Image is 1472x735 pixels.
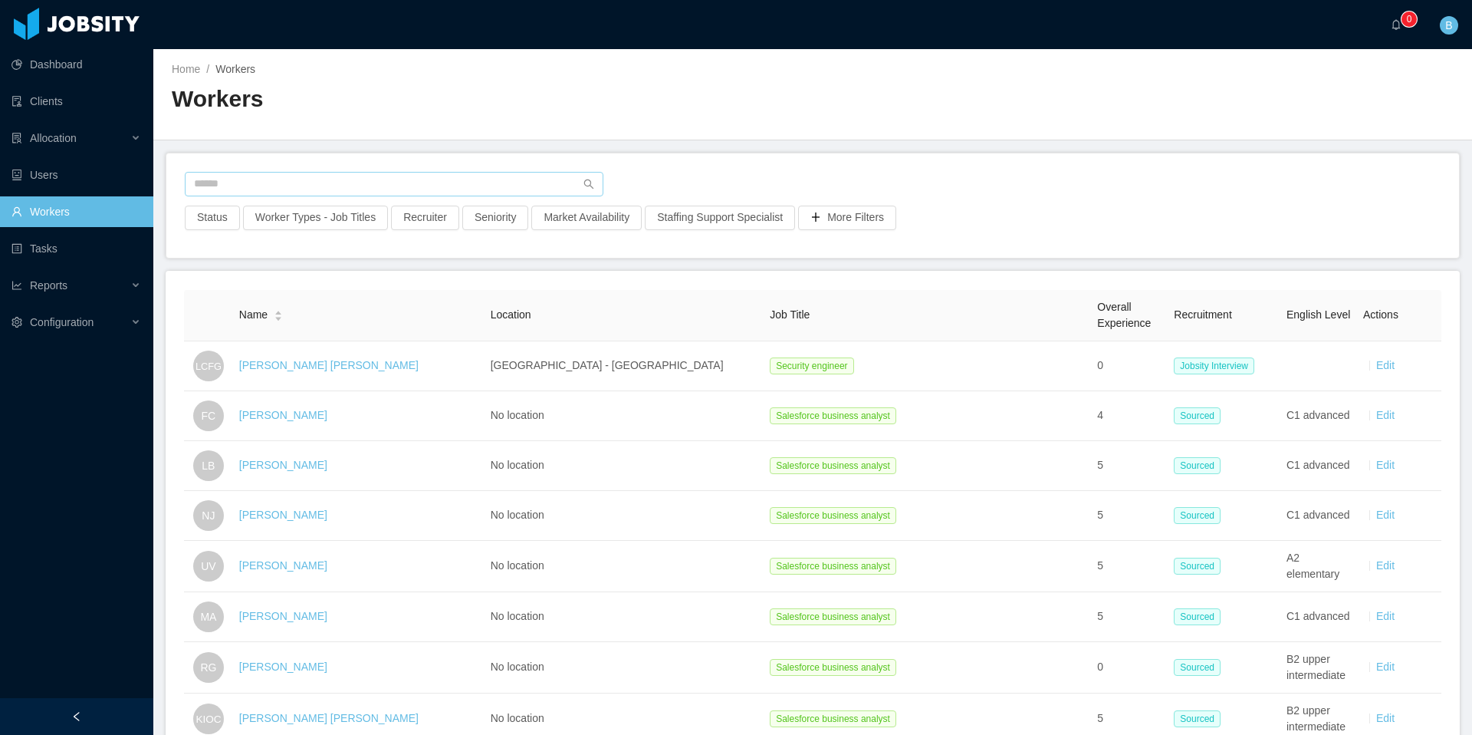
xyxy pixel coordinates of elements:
[215,63,255,75] span: Workers
[798,206,896,230] button: icon: plusMore Filters
[202,450,215,481] span: LB
[274,308,283,319] div: Sort
[11,86,141,117] a: icon: auditClients
[1174,712,1227,724] a: Sourced
[1174,359,1260,371] a: Jobsity Interview
[485,441,764,491] td: No location
[185,206,240,230] button: Status
[239,509,327,521] a: [PERSON_NAME]
[239,610,327,622] a: [PERSON_NAME]
[239,661,327,673] a: [PERSON_NAME]
[1280,541,1357,592] td: A2 elementary
[206,63,209,75] span: /
[274,309,283,314] i: icon: caret-up
[1376,559,1395,572] a: Edit
[1376,459,1395,471] a: Edit
[485,341,764,391] td: [GEOGRAPHIC_DATA] - [GEOGRAPHIC_DATA]
[195,704,221,733] span: KIOC
[243,206,388,230] button: Worker Types - Job Titles
[1091,592,1168,642] td: 5
[1174,608,1221,625] span: Sourced
[1174,308,1231,321] span: Recruitment
[200,602,216,632] span: MA
[1091,642,1168,694] td: 0
[1286,308,1350,321] span: English Level
[30,132,77,144] span: Allocation
[1174,457,1221,474] span: Sourced
[239,307,268,323] span: Name
[1376,712,1395,724] a: Edit
[11,160,141,190] a: icon: robotUsers
[1376,359,1395,371] a: Edit
[1280,642,1357,694] td: B2 upper intermediate
[770,407,896,424] span: Salesforce business analyst
[1391,19,1401,30] i: icon: bell
[1280,491,1357,541] td: C1 advanced
[770,507,896,524] span: Salesforce business analyst
[1376,509,1395,521] a: Edit
[770,358,853,374] span: Security engineer
[11,280,22,291] i: icon: line-chart
[239,359,419,371] a: [PERSON_NAME] [PERSON_NAME]
[1401,12,1417,27] sup: 0
[11,196,141,227] a: icon: userWorkers
[485,491,764,541] td: No location
[1363,308,1398,321] span: Actions
[391,206,459,230] button: Recruiter
[485,391,764,441] td: No location
[172,63,200,75] a: Home
[1280,391,1357,441] td: C1 advanced
[239,712,419,724] a: [PERSON_NAME] [PERSON_NAME]
[1174,710,1221,727] span: Sourced
[239,559,327,572] a: [PERSON_NAME]
[770,608,896,625] span: Salesforce business analyst
[1091,491,1168,541] td: 5
[274,315,283,319] i: icon: caret-down
[201,551,215,582] span: UV
[485,592,764,642] td: No location
[485,642,764,694] td: No location
[1091,441,1168,491] td: 5
[11,49,141,80] a: icon: pie-chartDashboard
[1174,459,1227,471] a: Sourced
[239,459,327,471] a: [PERSON_NAME]
[491,308,531,321] span: Location
[1174,507,1221,524] span: Sourced
[770,308,810,321] span: Job Title
[172,84,813,115] h2: Workers
[1445,16,1452,35] span: B
[1091,391,1168,441] td: 4
[1174,661,1227,673] a: Sourced
[462,206,528,230] button: Seniority
[1174,407,1221,424] span: Sourced
[770,558,896,575] span: Salesforce business analyst
[531,206,642,230] button: Market Availability
[200,652,216,683] span: RG
[11,133,22,143] i: icon: solution
[1376,661,1395,673] a: Edit
[770,457,896,474] span: Salesforce business analyst
[1174,559,1227,572] a: Sourced
[30,316,94,328] span: Configuration
[1376,610,1395,622] a: Edit
[770,659,896,676] span: Salesforce business analyst
[1091,541,1168,592] td: 5
[30,279,67,292] span: Reports
[1376,409,1395,421] a: Edit
[239,409,327,421] a: [PERSON_NAME]
[485,541,764,592] td: No location
[195,351,222,380] span: LCFG
[1174,558,1221,575] span: Sourced
[1174,409,1227,421] a: Sourced
[11,317,22,328] i: icon: setting
[1174,659,1221,676] span: Sourced
[1174,509,1227,521] a: Sourced
[11,233,141,264] a: icon: profileTasks
[770,710,896,727] span: Salesforce business analyst
[202,500,215,531] span: NJ
[1280,592,1357,642] td: C1 advanced
[583,179,594,190] i: icon: search
[1091,341,1168,391] td: 0
[1174,358,1254,374] span: Jobsity Interview
[202,400,216,431] span: FC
